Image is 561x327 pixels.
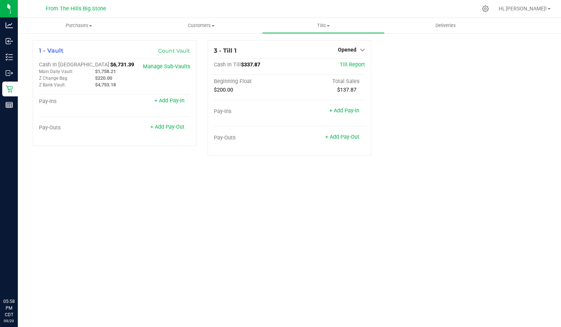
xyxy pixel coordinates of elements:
[214,108,290,115] div: Pay-Ins
[6,37,13,45] inline-svg: Inbound
[7,268,30,290] iframe: Resource center
[337,87,356,93] span: $137.87
[338,47,356,53] span: Opened
[214,62,241,68] span: Cash In Till
[6,101,13,109] inline-svg: Reports
[290,78,365,85] div: Total Sales
[154,98,185,104] a: + Add Pay-In
[95,75,112,81] span: $220.00
[150,124,185,130] a: + Add Pay-Out
[262,22,384,29] span: Tills
[39,98,115,105] div: Pay-Ins
[39,69,73,74] span: Main Daily Vault:
[241,62,260,68] span: $337.87
[3,318,14,324] p: 09/20
[39,62,110,68] span: Cash In [GEOGRAPHIC_DATA]:
[39,82,66,87] span: Z Bank Vault:
[140,22,262,29] span: Customers
[39,76,68,81] span: Z Change Bag:
[481,5,490,12] div: Manage settings
[39,125,115,131] div: Pay-Outs
[110,62,134,68] span: $6,731.39
[143,63,190,70] a: Manage Sub-Vaults
[340,62,365,68] a: Till Report
[325,134,359,140] a: + Add Pay-Out
[329,108,359,114] a: + Add Pay-In
[6,53,13,61] inline-svg: Inventory
[6,22,13,29] inline-svg: Analytics
[39,47,63,54] span: 1 - Vault
[158,47,190,54] a: Count Vault
[18,18,140,33] a: Purchases
[214,87,233,93] span: $200.00
[95,69,116,74] span: $1,758.21
[385,18,507,33] a: Deliveries
[214,47,237,54] span: 3 - Till 1
[214,135,290,141] div: Pay-Outs
[6,85,13,93] inline-svg: Retail
[499,6,547,11] span: Hi, [PERSON_NAME]!
[46,6,106,12] span: From The Hills Big Stone
[6,69,13,77] inline-svg: Outbound
[18,22,140,29] span: Purchases
[3,298,14,318] p: 05:58 PM CDT
[140,18,262,33] a: Customers
[95,82,116,87] span: $4,753.18
[214,78,290,85] div: Beginning Float
[262,18,384,33] a: Tills
[425,22,466,29] span: Deliveries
